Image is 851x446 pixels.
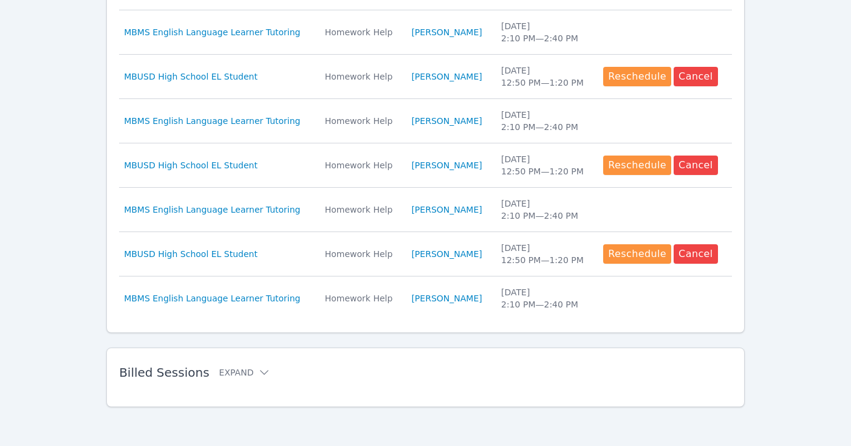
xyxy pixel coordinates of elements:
div: Homework Help [325,26,397,38]
div: Homework Help [325,70,397,83]
a: [PERSON_NAME] [411,70,482,83]
a: MBUSD High School EL Student [124,70,258,83]
div: Homework Help [325,204,397,216]
a: [PERSON_NAME] [411,204,482,216]
div: Homework Help [325,115,397,127]
tr: MBMS English Language Learner TutoringHomework Help[PERSON_NAME][DATE]2:10 PM—2:40 PM [119,276,732,320]
button: Cancel [674,244,718,264]
tr: MBUSD High School EL StudentHomework Help[PERSON_NAME][DATE]12:50 PM—1:20 PMRescheduleCancel [119,143,732,188]
button: Reschedule [603,67,671,86]
a: [PERSON_NAME] [411,248,482,260]
a: MBMS English Language Learner Tutoring [124,115,300,127]
a: MBMS English Language Learner Tutoring [124,292,300,304]
div: Homework Help [325,159,397,171]
button: Cancel [674,67,718,86]
div: [DATE] 2:10 PM — 2:40 PM [501,197,589,222]
div: [DATE] 2:10 PM — 2:40 PM [501,109,589,133]
a: MBUSD High School EL Student [124,248,258,260]
div: [DATE] 12:50 PM — 1:20 PM [501,153,589,177]
a: [PERSON_NAME] [411,26,482,38]
a: MBUSD High School EL Student [124,159,258,171]
button: Expand [219,366,271,379]
a: [PERSON_NAME] [411,159,482,171]
tr: MBMS English Language Learner TutoringHomework Help[PERSON_NAME][DATE]2:10 PM—2:40 PM [119,10,732,55]
button: Cancel [674,156,718,175]
button: Reschedule [603,156,671,175]
div: Homework Help [325,248,397,260]
div: [DATE] 2:10 PM — 2:40 PM [501,20,589,44]
a: MBMS English Language Learner Tutoring [124,204,300,216]
tr: MBUSD High School EL StudentHomework Help[PERSON_NAME][DATE]12:50 PM—1:20 PMRescheduleCancel [119,232,732,276]
a: MBMS English Language Learner Tutoring [124,26,300,38]
div: Homework Help [325,292,397,304]
div: [DATE] 2:10 PM — 2:40 PM [501,286,589,310]
a: [PERSON_NAME] [411,292,482,304]
tr: MBMS English Language Learner TutoringHomework Help[PERSON_NAME][DATE]2:10 PM—2:40 PM [119,188,732,232]
div: [DATE] 12:50 PM — 1:20 PM [501,242,589,266]
tr: MBUSD High School EL StudentHomework Help[PERSON_NAME][DATE]12:50 PM—1:20 PMRescheduleCancel [119,55,732,99]
tr: MBMS English Language Learner TutoringHomework Help[PERSON_NAME][DATE]2:10 PM—2:40 PM [119,99,732,143]
a: [PERSON_NAME] [411,115,482,127]
span: Billed Sessions [119,365,209,380]
div: [DATE] 12:50 PM — 1:20 PM [501,64,589,89]
button: Reschedule [603,244,671,264]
